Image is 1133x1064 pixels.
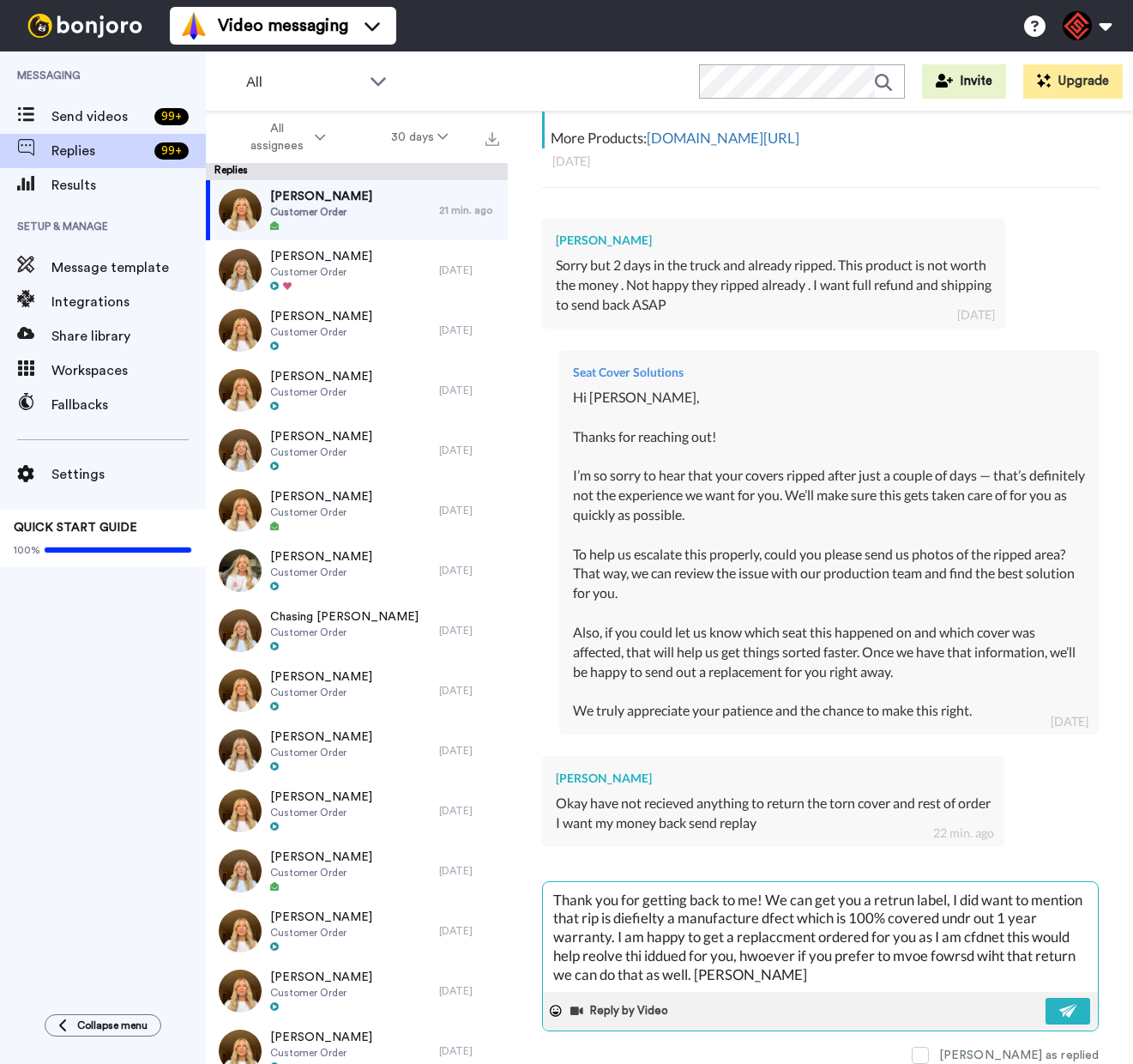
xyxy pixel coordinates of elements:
[270,505,372,519] span: Customer Order
[543,882,1098,992] textarea: Hey [PERSON_NAME], Thank you for getting back to me! We can get you a retrun label, I did want to...
[270,368,372,385] span: [PERSON_NAME]
[51,395,206,415] span: Fallbacks
[270,626,419,639] span: Customer Order
[206,481,508,541] a: [PERSON_NAME]Customer Order[DATE]
[439,804,499,818] div: [DATE]
[573,364,1085,381] div: Seat Cover Solutions
[439,504,499,517] div: [DATE]
[219,189,262,232] img: 209614c7-71b2-4a0b-b1f2-414f5a5484a7-thumb.jpg
[270,188,372,205] span: [PERSON_NAME]
[552,153,1088,170] div: [DATE]
[922,64,1006,99] button: Invite
[556,794,991,833] div: Okay have not recieved anything to return the torn cover and rest of order I want my money back s...
[51,360,206,381] span: Workspaces
[51,292,206,312] span: Integrations
[359,122,481,153] button: 30 days
[206,721,508,781] a: [PERSON_NAME]Customer Order[DATE]
[219,970,262,1013] img: 2b905651-5b4c-4456-8a58-77f7de7354a2-thumb.jpg
[439,323,499,337] div: [DATE]
[270,909,372,926] span: [PERSON_NAME]
[246,72,361,93] span: All
[270,265,372,279] span: Customer Order
[439,203,499,217] div: 21 min. ago
[270,308,372,325] span: [PERSON_NAME]
[933,825,994,842] div: 22 min. ago
[206,781,508,841] a: [PERSON_NAME]Customer Order[DATE]
[270,986,372,1000] span: Customer Order
[573,388,1085,721] div: Hi [PERSON_NAME], Thanks for reaching out! I’m so sorry to hear that your covers ripped after jus...
[439,263,499,277] div: [DATE]
[270,728,372,746] span: [PERSON_NAME]
[270,548,372,565] span: [PERSON_NAME]
[480,124,504,150] button: Export all results that match these filters now.
[180,12,208,39] img: vm-color.svg
[270,565,372,579] span: Customer Order
[270,385,372,399] span: Customer Order
[439,984,499,998] div: [DATE]
[14,522,137,534] span: QUICK START GUIDE
[270,746,372,759] span: Customer Order
[1059,1004,1078,1018] img: send-white.svg
[219,429,262,472] img: 036751aa-f9be-411c-b915-3c9933234beb-thumb.jpg
[206,240,508,300] a: [PERSON_NAME]Customer Order[DATE]
[270,428,372,445] span: [PERSON_NAME]
[206,961,508,1021] a: [PERSON_NAME]Customer Order[DATE]
[647,129,799,147] a: [DOMAIN_NAME][URL]
[219,849,262,892] img: 51607d62-fee8-4b3c-a29c-50165726029e-thumb.jpg
[51,257,206,278] span: Message template
[206,420,508,481] a: [PERSON_NAME]Customer Order[DATE]
[270,608,419,626] span: Chasing [PERSON_NAME]
[439,1044,499,1058] div: [DATE]
[154,142,189,160] div: 99 +
[219,489,262,532] img: 434142d7-c6ed-4c05-9b84-f9bcb7f196e3-thumb.jpg
[219,789,262,832] img: b03c2c22-6a48-482b-bf23-d3052d6bd9f3-thumb.jpg
[21,14,149,38] img: bj-logo-header-white.svg
[206,360,508,420] a: [PERSON_NAME]Customer Order[DATE]
[206,841,508,901] a: [PERSON_NAME]Customer Order[DATE]
[270,806,372,819] span: Customer Order
[270,1046,372,1060] span: Customer Order
[270,205,372,219] span: Customer Order
[206,300,508,360] a: [PERSON_NAME]Customer Order[DATE]
[439,384,499,397] div: [DATE]
[439,684,499,698] div: [DATE]
[206,180,508,240] a: [PERSON_NAME]Customer Order21 min. ago
[439,564,499,577] div: [DATE]
[219,609,262,652] img: 27e87c12-1ba6-4f9d-a453-727b6517aed9-thumb.jpg
[206,163,508,180] div: Replies
[51,175,206,196] span: Results
[556,770,991,787] div: [PERSON_NAME]
[219,910,262,952] img: 67399500-55d2-4eab-b767-1f549c746439-thumb.jpg
[242,120,311,154] span: All assignees
[206,901,508,961] a: [PERSON_NAME]Customer Order[DATE]
[1051,713,1088,730] div: [DATE]
[957,306,995,323] div: [DATE]
[219,669,262,712] img: d2686785-8f53-4271-8eae-b986a806cf62-thumb.jpg
[219,729,262,772] img: b16e17cf-ed54-4663-883d-5267cff4386d-thumb.jpg
[51,106,148,127] span: Send videos
[51,141,148,161] span: Replies
[485,132,499,146] img: export.svg
[77,1019,148,1032] span: Collapse menu
[556,256,991,315] div: Sorry but 2 days in the truck and already ripped. This product is not worth the money . Not happy...
[14,543,40,557] span: 100%
[439,444,499,457] div: [DATE]
[270,969,372,986] span: [PERSON_NAME]
[219,369,262,412] img: d19811c7-2937-41f4-b058-6dbe87269fd1-thumb.jpg
[270,789,372,806] span: [PERSON_NAME]
[219,249,262,292] img: 7a7b60e0-a2e3-41b4-b711-80f08efe35d1-thumb.jpg
[439,924,499,938] div: [DATE]
[270,686,372,699] span: Customer Order
[270,325,372,339] span: Customer Order
[270,926,372,940] span: Customer Order
[439,624,499,638] div: [DATE]
[270,1029,372,1046] span: [PERSON_NAME]
[45,1014,161,1037] button: Collapse menu
[569,998,673,1024] button: Reply by Video
[219,549,262,592] img: f0d36fcb-40ce-41f9-bc78-fb01478e433e-thumb.jpg
[270,488,372,505] span: [PERSON_NAME]
[206,601,508,661] a: Chasing [PERSON_NAME]Customer Order[DATE]
[209,113,359,161] button: All assignees
[939,1047,1099,1064] div: [PERSON_NAME] as replied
